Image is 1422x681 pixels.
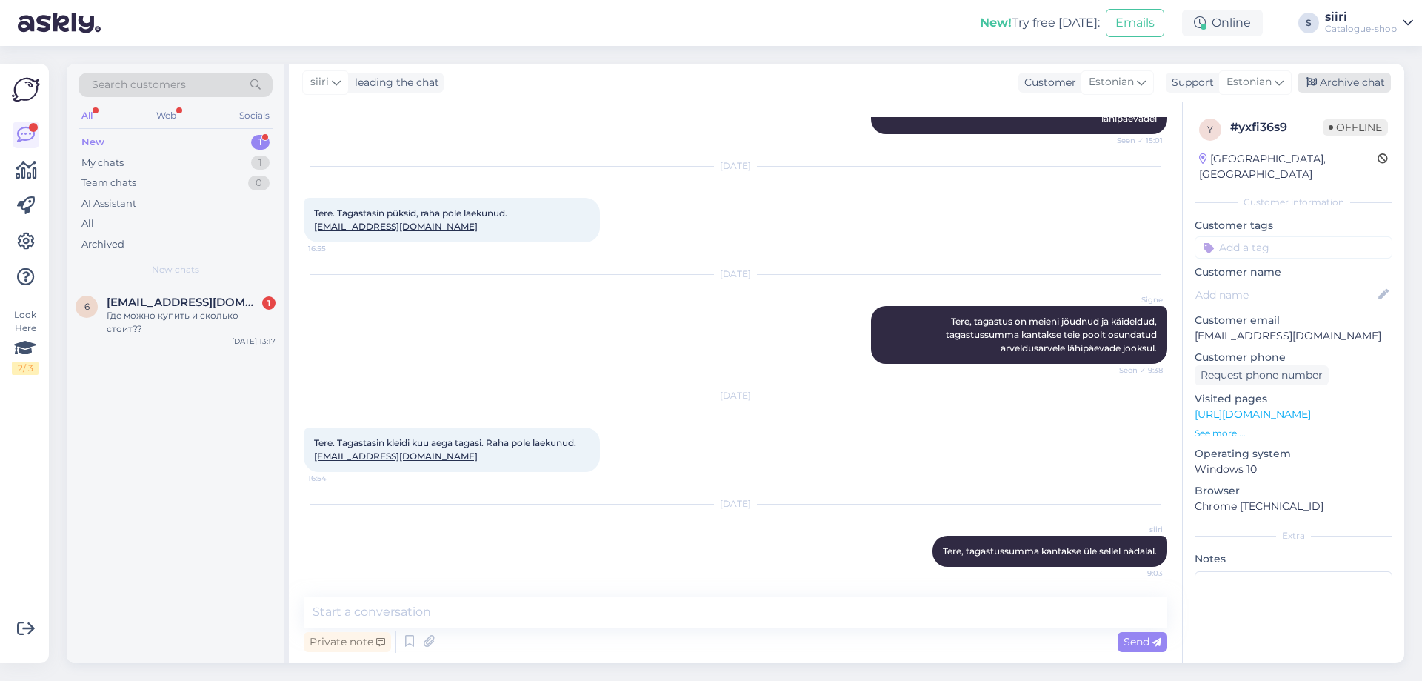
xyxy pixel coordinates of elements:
div: Web [153,106,179,125]
span: 9:03 [1107,568,1163,579]
div: Archive chat [1298,73,1391,93]
div: Online [1182,10,1263,36]
div: AI Assistant [81,196,136,211]
p: [EMAIL_ADDRESS][DOMAIN_NAME] [1195,328,1392,344]
span: Tere, tagastussumma kantakse üle sellel nädalal. [943,545,1157,557]
div: leading the chat [349,75,439,90]
div: Customer information [1195,196,1392,209]
div: All [81,216,94,231]
div: S [1298,13,1319,33]
p: Customer email [1195,313,1392,328]
p: Customer phone [1195,350,1392,365]
span: siiri [310,74,329,90]
div: 2 / 3 [12,362,39,375]
div: [DATE] [304,159,1167,173]
div: [DATE] [304,268,1167,281]
div: Team chats [81,176,136,190]
span: Tere, tagastus on meieni jõudnud ja käideldud, tagastussumma kantakse teie poolt osundatud arveld... [946,316,1159,353]
b: New! [980,16,1012,30]
p: Customer name [1195,265,1392,280]
div: 1 [262,296,276,310]
div: [DATE] [304,497,1167,511]
div: [DATE] 13:17 [232,336,276,347]
span: Search customers [92,77,186,93]
div: My chats [81,156,124,170]
div: [DATE] [304,389,1167,402]
div: Try free [DATE]: [980,14,1100,32]
input: Add name [1195,287,1375,303]
input: Add a tag [1195,236,1392,259]
div: 1 [251,135,270,150]
span: Seen ✓ 9:38 [1107,365,1163,376]
span: Tere. Tagastasin kleidi kuu aega tagasi. Raha pole laekunud. [314,437,576,462]
p: Operating system [1195,446,1392,462]
div: 1 [251,156,270,170]
div: 0 [248,176,270,190]
a: [URL][DOMAIN_NAME] [1195,408,1311,421]
a: [EMAIL_ADDRESS][DOMAIN_NAME] [314,221,478,232]
span: 6 [84,301,90,312]
span: 16:55 [308,243,364,254]
div: Socials [236,106,273,125]
p: See more ... [1195,427,1392,440]
div: Look Here [12,308,39,375]
span: Estonian [1226,74,1272,90]
a: [EMAIL_ADDRESS][DOMAIN_NAME] [314,451,478,462]
div: # yxfi36s9 [1230,119,1323,136]
img: Askly Logo [12,76,40,104]
span: Send [1124,635,1161,648]
p: Visited pages [1195,391,1392,407]
p: Windows 10 [1195,462,1392,477]
button: Emails [1106,9,1164,37]
span: Seen ✓ 15:01 [1107,135,1163,146]
div: New [81,135,104,150]
div: All [79,106,96,125]
span: Signe [1107,294,1163,305]
div: Support [1166,75,1214,90]
p: Browser [1195,483,1392,499]
span: Offline [1323,119,1388,136]
span: New chats [152,263,199,276]
div: Archived [81,237,124,252]
div: siiri [1325,11,1397,23]
span: 16:54 [308,473,364,484]
div: Customer [1018,75,1076,90]
span: 65olga652@mail.ru [107,296,261,309]
a: siiriCatalogue-shop [1325,11,1413,35]
span: Estonian [1089,74,1134,90]
span: y [1207,124,1213,135]
p: Chrome [TECHNICAL_ID] [1195,499,1392,514]
div: Catalogue-shop [1325,23,1397,35]
span: siiri [1107,524,1163,535]
div: Request phone number [1195,365,1329,385]
div: [GEOGRAPHIC_DATA], [GEOGRAPHIC_DATA] [1199,151,1378,182]
p: Notes [1195,551,1392,567]
span: Tere. Tagastasin püksid, raha pole laekunud. [314,207,507,232]
div: Где можно купить и сколько стоит?? [107,309,276,336]
div: Private note [304,632,391,652]
p: Customer tags [1195,218,1392,233]
div: Extra [1195,529,1392,542]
